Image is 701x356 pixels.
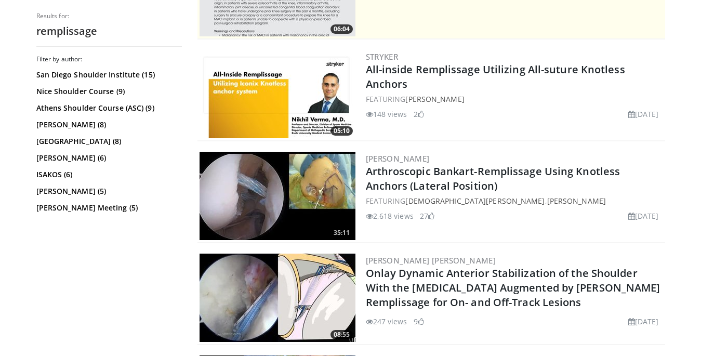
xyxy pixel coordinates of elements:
span: 35:11 [330,228,353,238]
a: [PERSON_NAME] (6) [36,153,179,163]
span: 06:04 [330,24,353,34]
img: 5511b34b-6e8b-47df-b482-3c31bf70cbb7.300x170_q85_crop-smart_upscale.jpg [200,152,355,240]
a: [PERSON_NAME] (8) [36,120,179,130]
li: 247 views [366,316,407,327]
img: fd500c81-92bc-49de-86bd-bb5d05cf7d6c.300x170_q85_crop-smart_upscale.jpg [200,254,355,342]
span: 05:10 [330,126,353,136]
a: Stryker [366,51,399,62]
a: Nice Shoulder Course (9) [36,86,179,97]
a: 05:10 [200,50,355,138]
div: FEATURING [366,94,663,104]
a: San Diego Shoulder Institute (15) [36,70,179,80]
a: [PERSON_NAME] [PERSON_NAME] [366,255,496,266]
li: 27 [420,210,434,221]
a: [PERSON_NAME] [405,94,464,104]
a: All-inside Remplissage Utilizing All-suture Knotless Anchors [366,62,625,91]
a: [DEMOGRAPHIC_DATA][PERSON_NAME] [405,196,545,206]
a: 08:55 [200,254,355,342]
h3: Filter by author: [36,55,182,63]
a: ISAKOS (6) [36,169,179,180]
h2: remplissage [36,24,182,38]
li: 148 views [366,109,407,120]
span: 08:55 [330,330,353,339]
a: Onlay Dynamic Anterior Stabilization of the Shoulder With the [MEDICAL_DATA] Augmented by [PERSON... [366,266,660,309]
li: 2,618 views [366,210,414,221]
a: [PERSON_NAME] Meeting (5) [36,203,179,213]
li: [DATE] [628,210,659,221]
div: FEATURING , [366,195,663,206]
li: 9 [414,316,424,327]
li: 2 [414,109,424,120]
li: [DATE] [628,109,659,120]
li: [DATE] [628,316,659,327]
a: 35:11 [200,152,355,240]
a: Arthroscopic Bankart-Remplissage Using Knotless Anchors (Lateral Position) [366,164,620,193]
a: [GEOGRAPHIC_DATA] (8) [36,136,179,147]
a: [PERSON_NAME] [547,196,606,206]
a: Athens Shoulder Course (ASC) (9) [36,103,179,113]
a: [PERSON_NAME] (5) [36,186,179,196]
a: [PERSON_NAME] [366,153,430,164]
p: Results for: [36,12,182,20]
img: 0dbaa052-54c8-49be-8279-c70a6c51c0f9.300x170_q85_crop-smart_upscale.jpg [200,50,355,138]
